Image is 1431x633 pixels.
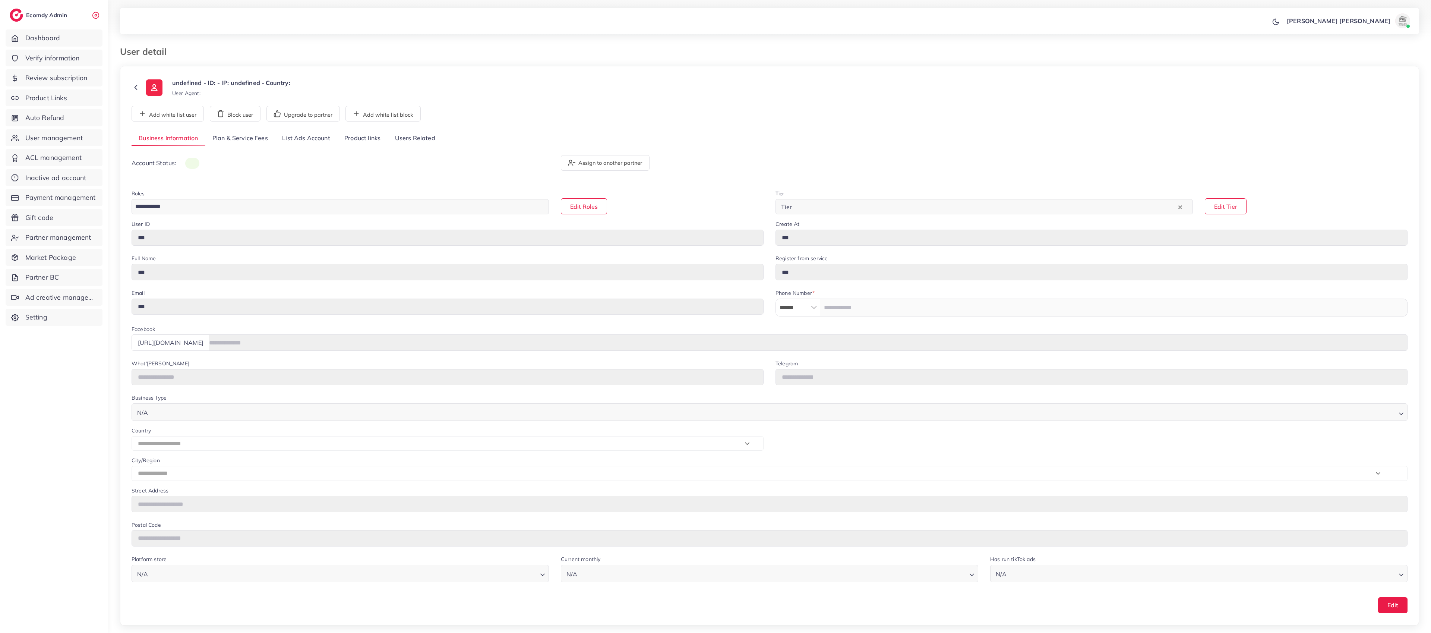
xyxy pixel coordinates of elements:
a: Partner management [6,229,102,246]
p: undefined - ID: - IP: undefined - Country: [172,78,290,87]
a: logoEcomdy Admin [10,9,69,22]
button: Add white list block [345,106,421,122]
span: N/A [994,569,1008,580]
label: Telegram [775,360,798,367]
h2: Ecomdy Admin [26,12,69,19]
label: Full Name [132,255,156,262]
a: Verify information [6,50,102,67]
label: Facebook [132,325,155,333]
span: Partner management [25,233,91,242]
label: City/Region [132,457,160,464]
input: Search for option [795,201,1176,212]
p: [PERSON_NAME] [PERSON_NAME] [1287,16,1390,25]
a: Review subscription [6,69,102,86]
label: Street Address [132,487,168,494]
a: Dashboard [6,29,102,47]
a: Plan & Service Fees [205,130,275,147]
label: Email [132,289,145,297]
input: Search for option [150,567,537,580]
span: N/A [136,407,149,418]
div: Search for option [132,565,549,582]
a: Ad creative management [6,289,102,306]
label: Register from service [775,255,828,262]
span: Partner BC [25,273,59,282]
label: Phone Number [775,289,815,297]
span: Setting [25,312,47,322]
button: Edit Roles [561,198,607,214]
div: Search for option [561,565,978,582]
span: N/A [136,569,149,580]
span: Auto Refund [25,113,64,123]
a: Product Links [6,89,102,107]
button: Assign to another partner [561,155,650,171]
label: Platform store [132,555,167,563]
div: Search for option [132,403,1408,421]
label: Create At [775,220,799,228]
label: Roles [132,190,145,197]
a: Users Related [388,130,442,147]
label: Business Type [132,394,167,401]
div: Search for option [775,199,1193,214]
a: Auto Refund [6,109,102,126]
input: Search for option [133,201,539,212]
a: Business Information [132,130,205,147]
span: Inactive ad account [25,173,86,183]
span: Gift code [25,213,53,223]
label: User ID [132,220,150,228]
input: Search for option [579,567,966,580]
button: Upgrade to partner [266,106,340,122]
span: Review subscription [25,73,88,83]
a: Gift code [6,209,102,226]
img: ic-user-info.36bf1079.svg [146,79,162,96]
a: Market Package [6,249,102,266]
button: Edit [1378,597,1408,613]
label: Country [132,427,151,434]
span: ACL management [25,153,82,163]
a: ACL management [6,149,102,166]
span: N/A [565,569,579,580]
button: Add white list user [132,106,204,122]
img: logo [10,9,23,22]
span: Verify information [25,53,80,63]
a: Payment management [6,189,102,206]
a: [PERSON_NAME] [PERSON_NAME]avatar [1283,13,1413,28]
div: [URL][DOMAIN_NAME] [132,334,209,350]
a: Setting [6,309,102,326]
button: Block user [210,106,260,122]
input: Search for option [1009,567,1396,580]
span: Payment management [25,193,96,202]
span: Tier [780,201,794,212]
span: User management [25,133,83,143]
label: What'[PERSON_NAME] [132,360,189,367]
label: Tier [775,190,784,197]
small: User Agent: [172,89,200,97]
img: avatar [1395,13,1410,28]
a: User management [6,129,102,147]
span: Product Links [25,93,67,103]
a: Product links [337,130,388,147]
label: Current monthly [561,555,600,563]
span: Market Package [25,253,76,262]
div: Search for option [990,565,1408,582]
a: Partner BC [6,269,102,286]
button: Clear Selected [1178,202,1182,211]
h3: User detail [120,46,173,57]
a: Inactive ad account [6,169,102,186]
div: Search for option [132,199,549,214]
label: Has run tikTok ads [990,555,1036,563]
input: Search for option [150,406,1396,418]
span: Ad creative management [25,293,97,302]
span: Dashboard [25,33,60,43]
label: Postal Code [132,521,161,529]
p: Account Status: [132,158,199,168]
a: List Ads Account [275,130,337,147]
button: Edit Tier [1205,198,1247,214]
